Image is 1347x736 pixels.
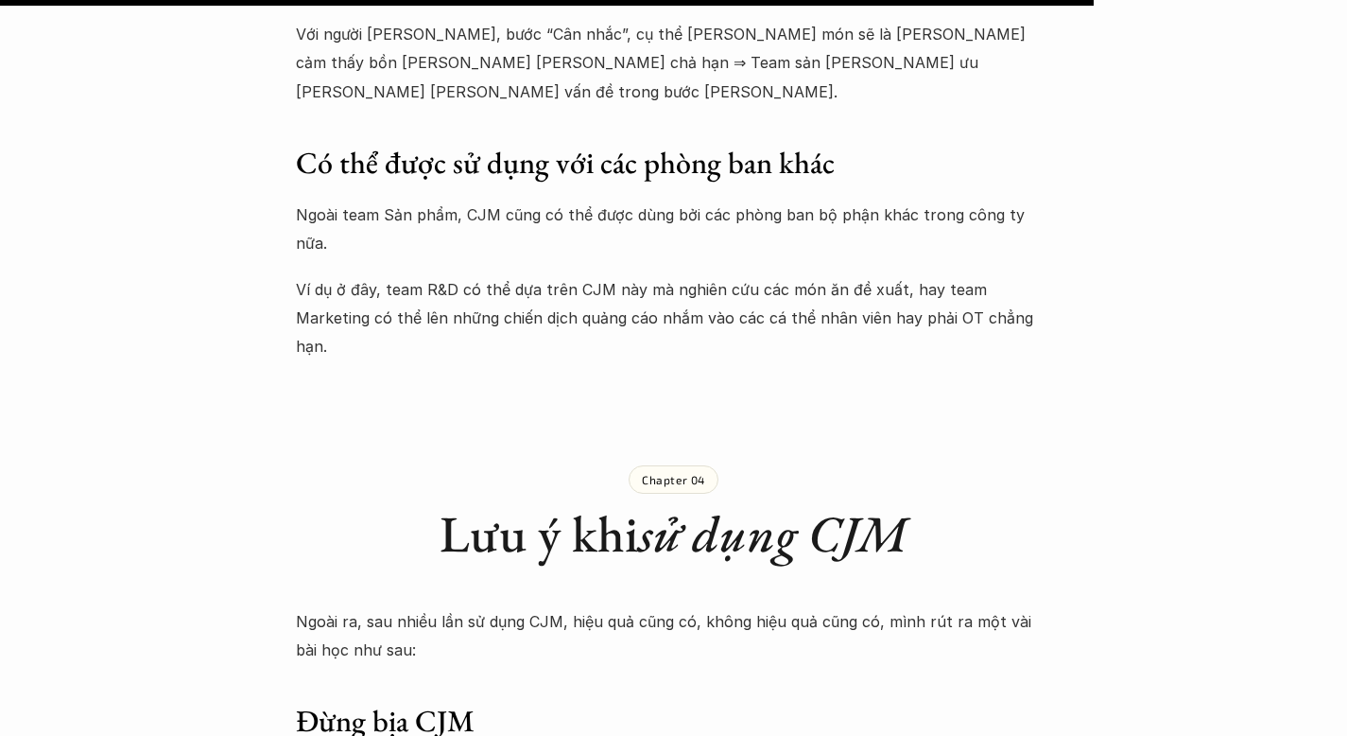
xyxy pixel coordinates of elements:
h1: Lưu ý khi [296,503,1052,565]
p: Ngoài team Sản phẩm, CJM cũng có thể được dùng bởi các phòng ban bộ phận khác trong công ty nữa. [296,201,1052,258]
h3: Có thể được sử dụng với các phòng ban khác [296,144,1052,184]
p: Ngoài ra, sau nhiều lần sử dụng CJM, hiệu quả cũng có, không hiệu quả cũng có, mình rút ra một và... [296,607,1052,665]
p: Ví dụ ở đây, team R&D có thể dựa trên CJM này mà nghiên cứu các món ăn đề xuất, hay team Marketin... [296,275,1052,361]
p: Chapter 04 [642,473,705,486]
p: Với người [PERSON_NAME], bước “Cân nhắc”, cụ thể [PERSON_NAME] món sẽ là [PERSON_NAME] cảm thấy b... [296,20,1052,106]
em: sử dụng CJM [638,500,907,567]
